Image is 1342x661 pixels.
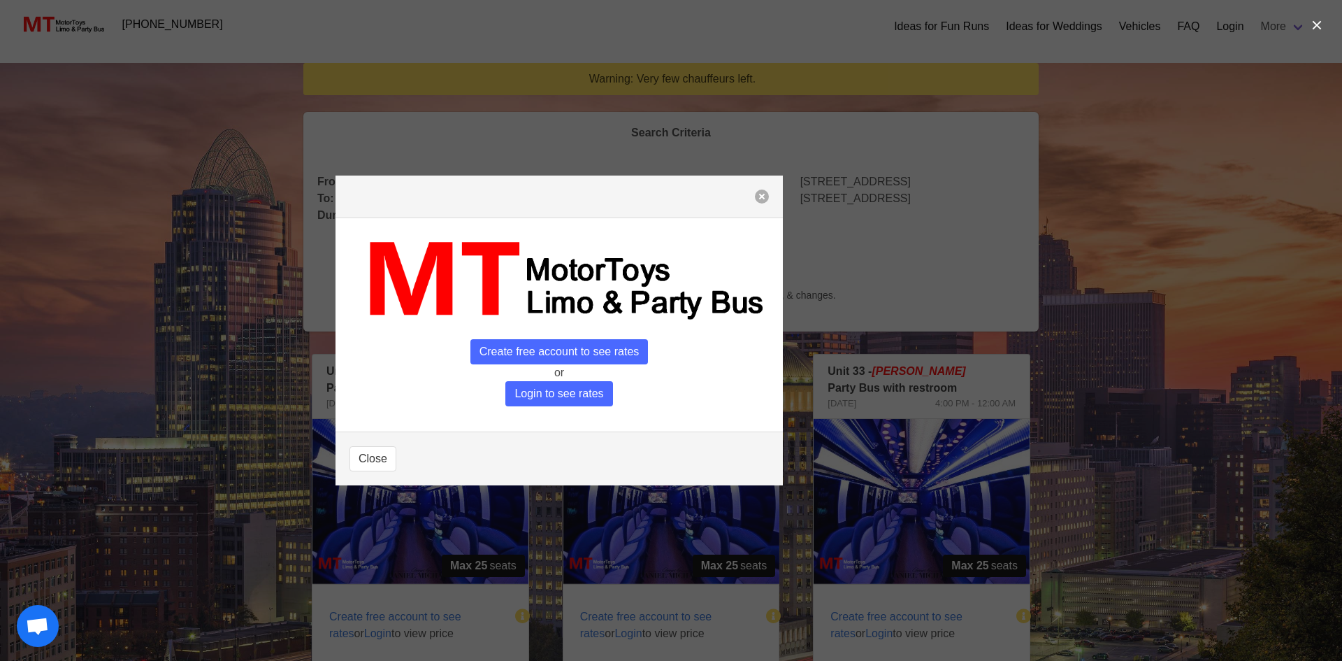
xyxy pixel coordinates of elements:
[470,339,649,364] span: Create free account to see rates
[349,232,769,328] img: MT_logo_name.png
[505,381,612,406] span: Login to see rates
[17,605,59,647] a: Open chat
[349,446,396,471] button: Close
[349,364,769,381] p: or
[359,450,387,467] span: Close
